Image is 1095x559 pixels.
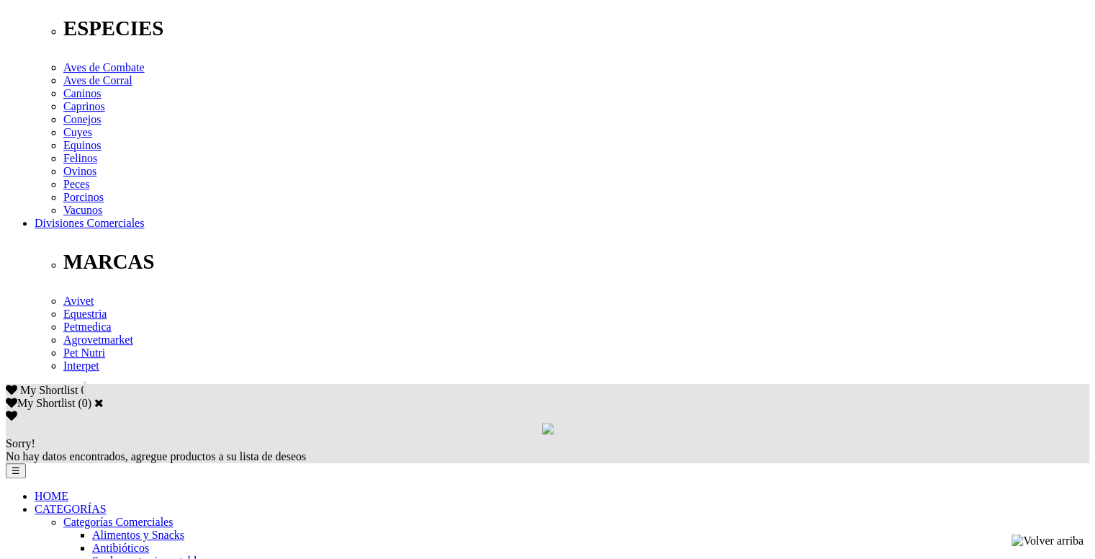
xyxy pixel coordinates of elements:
a: Equestria [63,308,107,320]
a: Porcinos [63,191,104,203]
iframe: Brevo live chat [7,403,248,552]
a: Caninos [63,87,101,99]
a: Conejos [63,113,101,125]
span: Sorry! [6,437,35,450]
a: Equinos [63,139,101,151]
a: Pet Nutri [63,346,105,359]
label: 0 [82,397,88,409]
p: ESPECIES [63,17,1089,40]
a: Cuyes [63,126,92,138]
a: Divisiones Comerciales [35,217,144,229]
a: Ovinos [63,165,96,177]
span: ( ) [78,397,91,409]
a: Peces [63,178,89,190]
a: Felinos [63,152,97,164]
a: Avivet [63,295,94,307]
button: ☰ [6,463,26,478]
a: Caprinos [63,100,105,112]
img: loading.gif [542,423,554,434]
a: Aves de Combate [63,61,145,73]
span: My Shortlist [20,384,78,396]
a: Interpet [63,359,99,372]
div: No hay datos encontrados, agregue productos a su lista de deseos [6,437,1089,463]
span: 0 [81,384,86,396]
a: Vacunos [63,204,102,216]
a: Agrovetmarket [63,334,133,346]
img: Volver arriba [1011,535,1083,547]
a: Cerrar [94,397,104,408]
label: My Shortlist [6,397,75,409]
a: Petmedica [63,321,112,333]
p: MARCAS [63,250,1089,274]
a: Aves de Corral [63,74,132,86]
